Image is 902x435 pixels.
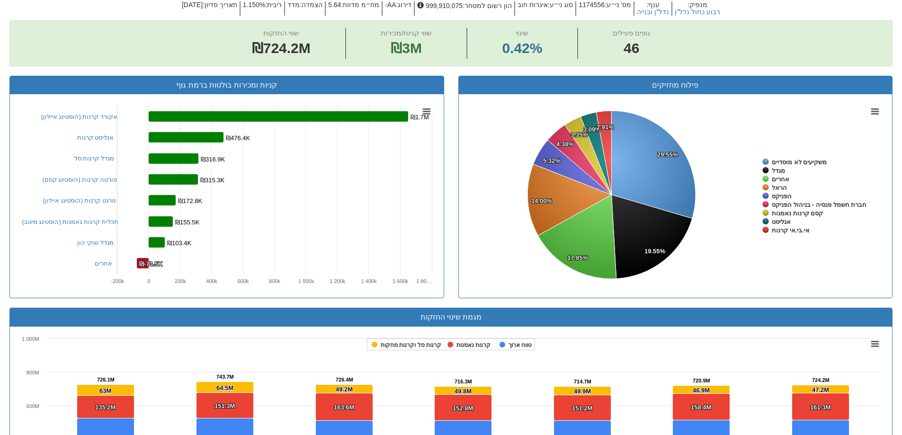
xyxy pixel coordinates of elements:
[361,278,377,284] tspan: 1 400k
[567,254,589,261] tspan: 17.85%
[99,387,111,394] tspan: 63M
[381,342,441,348] tspan: קרנות סל וקרנות מחקות
[26,370,39,375] text: 800M
[455,388,472,395] tspan: 49.8M
[575,1,634,16] h5: מס' ני״ע : 1174556
[456,342,491,348] tspan: קרנות נאמנות
[812,386,829,393] tspan: 47.2M
[22,336,39,342] tspan: 1 000M
[147,278,150,284] text: 0
[411,114,429,121] tspan: ₪1.7M
[240,1,284,16] h5: ריבית : 1.150%
[111,278,124,284] text: -200k
[772,159,827,166] tspan: משקיעים לא מוסדיים
[812,377,830,383] tspan: 724.2M
[455,379,472,384] tspan: 716.3M
[772,193,792,200] tspan: הפניקס
[175,219,200,226] tspan: ₪155.5K
[26,403,39,409] text: 600M
[43,176,117,183] a: פורטה קרנות (הוסטינג קסם)
[772,227,810,234] tspan: אי.בי.אי קרנות
[693,387,710,394] tspan: 46.9M
[613,38,650,59] span: 46
[330,278,346,284] tspan: 1 200k
[382,1,414,16] h5: דירוג : AA-
[381,29,431,37] span: שווי קניות/מכירות
[657,151,679,158] tspan: 29.55%
[17,313,885,321] h3: מגמת שינוי החזקות
[325,1,382,16] h5: מח״מ מדווח : 5.64
[597,124,614,131] tspan: 2.91%
[95,260,112,267] a: אחרים
[516,29,528,37] span: שינוי
[453,405,473,412] tspan: 152.8M
[543,157,561,164] tspan: 5.32%
[214,402,235,409] tspan: 151.3M
[772,210,823,217] tspan: קסם קרנות נאמנות
[574,379,591,384] tspan: 714.7M
[336,386,353,393] tspan: 49.2M
[216,374,234,380] tspan: 743.7M
[693,378,710,383] tspan: 720.9M
[200,177,225,184] tspan: ₪315.3K
[201,156,225,163] tspan: ₪316.9K
[74,155,114,162] a: מגדל קרנות סל
[502,38,542,59] span: 0.42%
[772,184,787,191] tspan: הראל
[583,126,601,133] tspan: 3.09%
[531,197,553,204] tspan: 14.00%
[41,113,118,120] a: אקורד קרנות (הוסטינג איילון)
[336,377,353,382] tspan: 726.4M
[284,1,325,16] h5: הצמדה : מדד
[772,176,789,183] tspan: אחרים
[691,404,711,411] tspan: 158.4M
[416,278,431,284] tspan: 1 80…
[334,404,354,411] tspan: 163.6M
[139,260,163,267] tspan: ₪-73.5K
[571,131,588,138] tspan: 3.35%
[572,405,592,412] tspan: 151.2M
[414,1,514,16] h5: הון רשום למסחר : 999,910,075
[393,278,409,284] tspan: 1 600k
[263,29,299,37] span: שווי החזקות
[97,377,115,382] tspan: 726.1M
[77,134,114,141] a: אנליסט קרנות
[269,278,280,284] text: 800k
[179,1,240,16] h5: תאריך פדיון : [DATE]
[43,197,116,204] a: טרגט קרנות (הוסטינג איילון)
[675,9,720,16] button: רבוע כחול נדל"ן
[671,1,723,16] h5: מנפיק :
[167,240,192,247] tspan: ₪103.4K
[391,40,422,56] span: ₪3M
[644,248,666,255] tspan: 19.55%
[226,134,250,142] tspan: ₪476.4K
[810,404,831,411] tspan: 161.3M
[22,218,118,225] a: תכלית קרנות נאמנות (הוסטינג מיטב)
[466,81,885,89] h3: פילוח מחזיקים
[772,218,791,225] tspan: אנליסט
[206,278,217,284] text: 400k
[178,197,203,204] tspan: ₪172.8K
[772,201,866,208] tspan: חברת חשמל פנסיה - בניהול הפניקס
[613,29,650,37] span: גופים פעילים
[237,278,249,284] text: 600k
[216,384,233,391] tspan: 64.5M
[772,167,785,174] tspan: מגדל
[17,81,437,89] h3: קניות ומכירות בולטות ברמת גוף
[514,1,576,16] h5: סוג ני״ע : איגרות חוב
[634,1,671,16] h5: ענף :
[556,141,574,148] tspan: 4.38%
[252,40,311,56] span: ₪724.2M
[174,278,186,284] text: 200k
[298,278,314,284] tspan: 1 000k
[574,388,591,395] tspan: 49.9M
[77,239,114,246] a: מגדל שוקי הון
[95,404,116,411] tspan: 135.2M
[509,342,532,348] tspan: טווח ארוך
[637,9,669,16] button: נדל"ן ובנייה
